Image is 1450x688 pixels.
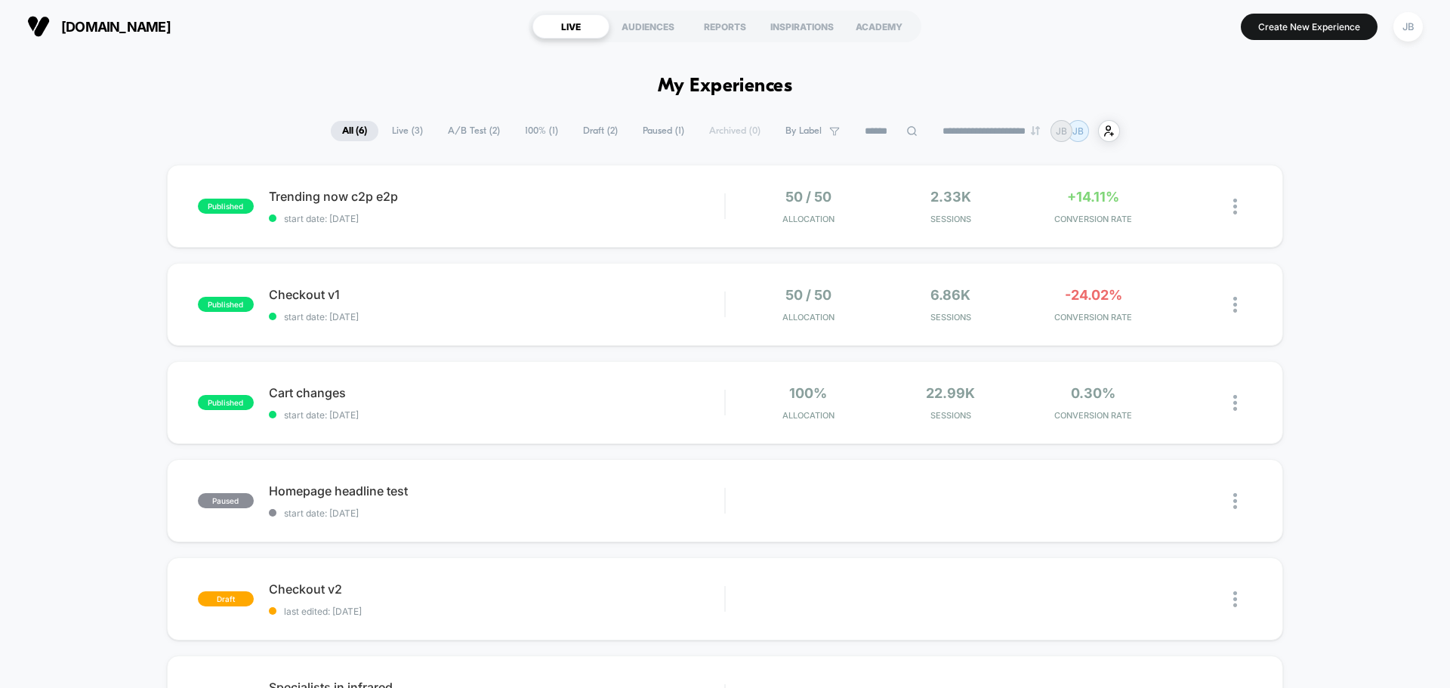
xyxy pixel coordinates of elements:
div: ACADEMY [841,14,918,39]
span: Checkout v1 [269,287,724,302]
img: close [1233,199,1237,214]
span: CONVERSION RATE [1026,312,1161,322]
span: A/B Test ( 2 ) [437,121,511,141]
div: AUDIENCES [609,14,686,39]
span: 100% [789,385,827,401]
span: Allocation [782,312,835,322]
span: +14.11% [1067,189,1119,205]
span: Paused ( 1 ) [631,121,696,141]
p: JB [1056,125,1067,137]
span: Live ( 3 ) [381,121,434,141]
span: start date: [DATE] [269,409,724,421]
span: start date: [DATE] [269,213,724,224]
span: All ( 6 ) [331,121,378,141]
img: close [1233,591,1237,607]
div: REPORTS [686,14,764,39]
img: Visually logo [27,15,50,38]
button: Create New Experience [1241,14,1377,40]
img: close [1233,493,1237,509]
span: draft [198,591,254,606]
button: JB [1389,11,1427,42]
span: Checkout v2 [269,582,724,597]
span: Draft ( 2 ) [572,121,629,141]
span: Sessions [884,312,1019,322]
span: Homepage headline test [269,483,724,498]
span: published [198,395,254,410]
img: end [1031,126,1040,135]
span: Trending now c2p e2p [269,189,724,204]
p: JB [1072,125,1084,137]
span: published [198,297,254,312]
span: published [198,199,254,214]
img: close [1233,297,1237,313]
span: paused [198,493,254,508]
button: [DOMAIN_NAME] [23,14,175,39]
div: INSPIRATIONS [764,14,841,39]
span: Sessions [884,410,1019,421]
span: Allocation [782,410,835,421]
span: Allocation [782,214,835,224]
span: CONVERSION RATE [1026,214,1161,224]
span: CONVERSION RATE [1026,410,1161,421]
span: Sessions [884,214,1019,224]
span: 0.30% [1071,385,1115,401]
div: LIVE [532,14,609,39]
span: last edited: [DATE] [269,606,724,617]
img: close [1233,395,1237,411]
span: Cart changes [269,385,724,400]
span: 22.99k [926,385,975,401]
span: 2.33k [930,189,971,205]
span: -24.02% [1065,287,1122,303]
div: JB [1393,12,1423,42]
span: [DOMAIN_NAME] [61,19,171,35]
span: By Label [785,125,822,137]
span: start date: [DATE] [269,311,724,322]
span: 50 / 50 [785,287,831,303]
h1: My Experiences [658,76,793,97]
span: start date: [DATE] [269,508,724,519]
span: 6.86k [930,287,970,303]
span: 100% ( 1 ) [514,121,569,141]
span: 50 / 50 [785,189,831,205]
